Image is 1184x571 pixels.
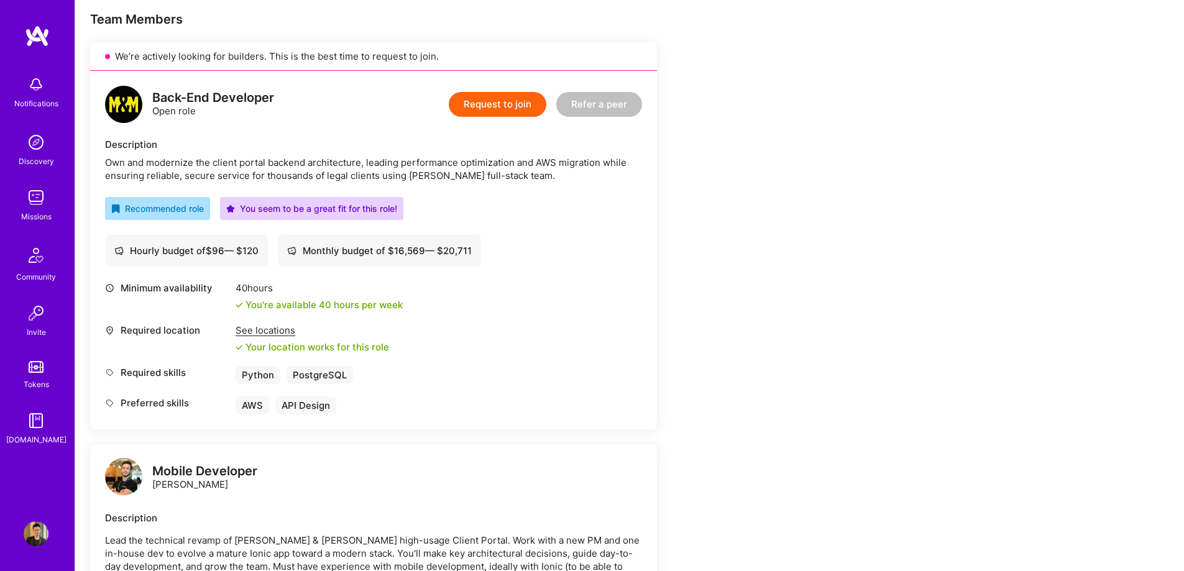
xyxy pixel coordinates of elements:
img: teamwork [24,185,48,210]
div: Recommended role [111,202,204,215]
img: tokens [29,361,44,373]
button: Request to join [449,92,546,117]
i: icon Clock [105,283,114,293]
div: Back-End Developer [152,91,274,104]
img: bell [24,72,48,97]
i: icon Cash [114,246,124,255]
i: icon Check [236,344,243,351]
div: API Design [275,396,336,414]
div: 40 hours [236,281,403,295]
div: Discovery [19,155,54,168]
div: See locations [236,324,389,337]
div: Open role [152,91,274,117]
div: Required location [105,324,229,337]
div: Minimum availability [105,281,229,295]
img: logo [25,25,50,47]
div: Description [105,138,642,151]
i: icon PurpleStar [226,204,235,213]
div: Own and modernize the client portal backend architecture, leading performance optimization and AW... [105,156,642,182]
div: Preferred skills [105,396,229,409]
img: User Avatar [24,521,48,546]
div: Required skills [105,366,229,379]
div: Notifications [14,97,58,110]
div: We’re actively looking for builders. This is the best time to request to join. [90,42,657,71]
div: Description [105,511,642,524]
div: Your location works for this role [236,340,389,354]
div: [DOMAIN_NAME] [6,433,67,446]
div: You seem to be a great fit for this role! [226,202,397,215]
img: logo [105,458,142,495]
img: logo [105,86,142,123]
i: icon RecommendedBadge [111,204,120,213]
img: Invite [24,301,48,326]
div: Invite [27,326,46,339]
div: You're available 40 hours per week [236,298,403,311]
img: discovery [24,130,48,155]
a: User Avatar [21,521,52,546]
i: icon Location [105,326,114,335]
div: Python [236,366,280,384]
img: Community [21,240,51,270]
i: icon Cash [287,246,296,255]
div: Missions [21,210,52,223]
div: Team Members [90,11,657,27]
i: icon Check [236,301,243,309]
div: Mobile Developer [152,465,257,478]
div: Monthly budget of $ 16,569 — $ 20,711 [287,244,472,257]
div: [PERSON_NAME] [152,465,257,491]
div: Tokens [24,378,49,391]
div: AWS [236,396,269,414]
i: icon Tag [105,368,114,377]
a: logo [105,458,142,498]
i: icon Tag [105,398,114,408]
div: Hourly budget of $ 96 — $ 120 [114,244,259,257]
button: Refer a peer [556,92,642,117]
div: Community [16,270,56,283]
img: guide book [24,408,48,433]
div: PostgreSQL [287,366,353,384]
